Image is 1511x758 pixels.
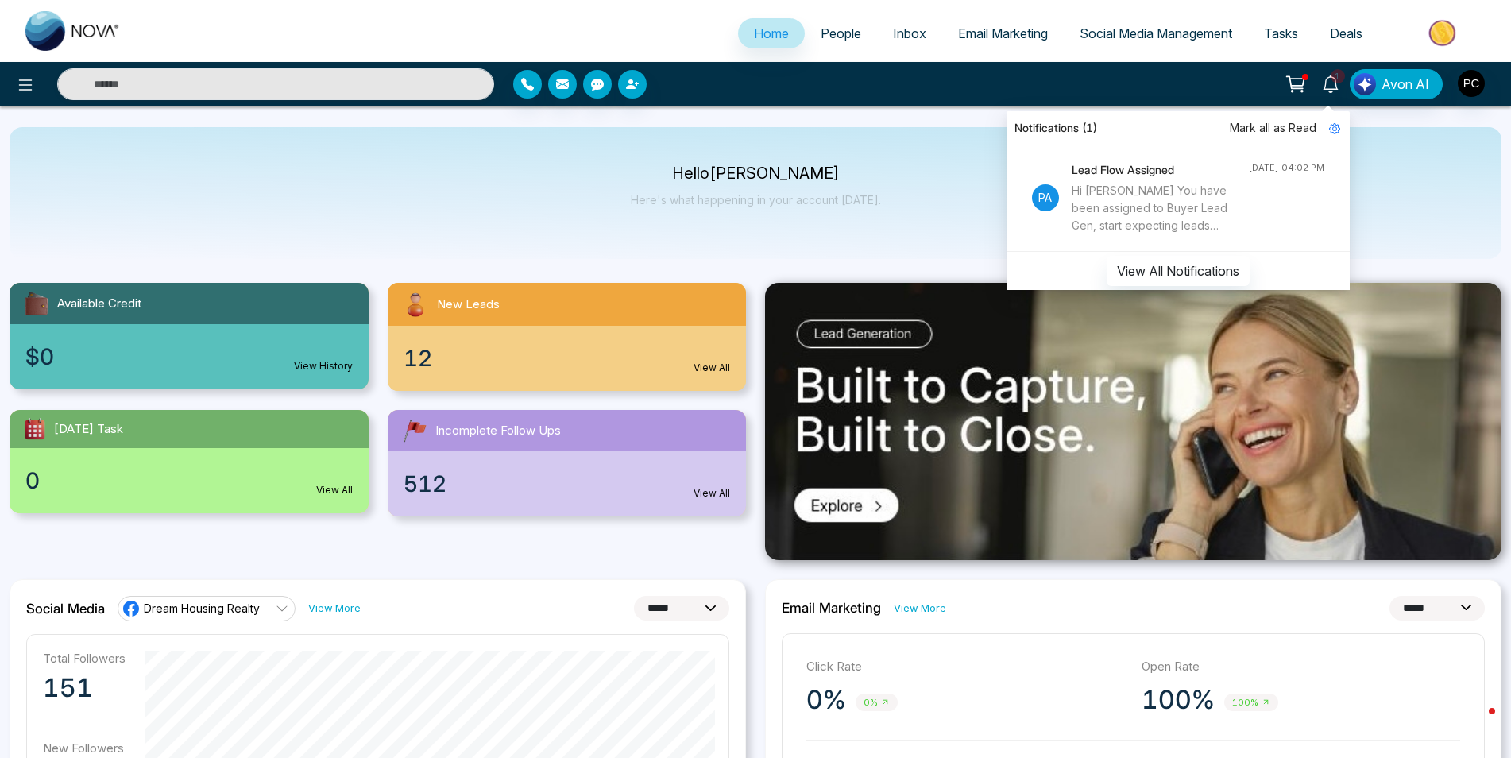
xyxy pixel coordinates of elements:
img: Lead Flow [1354,73,1376,95]
h2: Email Marketing [782,600,881,616]
span: Available Credit [57,295,141,313]
span: Mark all as Read [1230,119,1316,137]
img: todayTask.svg [22,416,48,442]
img: . [765,283,1501,560]
img: availableCredit.svg [22,289,51,318]
span: Email Marketing [958,25,1048,41]
span: People [821,25,861,41]
img: User Avatar [1458,70,1485,97]
a: Email Marketing [942,18,1064,48]
a: View More [894,601,946,616]
span: Tasks [1264,25,1298,41]
a: Deals [1314,18,1378,48]
div: Notifications (1) [1007,111,1350,145]
span: 12 [404,342,432,375]
div: Hi [PERSON_NAME] You have been assigned to Buyer Lead Gen, start expecting leads anytime now. To ... [1072,182,1248,234]
span: 0 [25,464,40,497]
span: Dream Housing Realty [144,601,260,616]
a: View All Notifications [1107,263,1250,277]
iframe: Intercom live chat [1457,704,1495,742]
span: Incomplete Follow Ups [435,422,561,440]
a: View All [694,486,730,501]
p: 0% [806,684,846,716]
img: newLeads.svg [400,289,431,319]
a: New Leads12View All [378,283,756,391]
button: View All Notifications [1107,256,1250,286]
a: People [805,18,877,48]
span: Deals [1330,25,1362,41]
p: Here's what happening in your account [DATE]. [631,193,881,207]
img: Nova CRM Logo [25,11,121,51]
p: Open Rate [1142,658,1461,676]
span: Avon AI [1382,75,1429,94]
span: [DATE] Task [54,420,123,439]
button: Avon AI [1350,69,1443,99]
p: 100% [1142,684,1215,716]
img: Market-place.gif [1386,15,1501,51]
h4: Lead Flow Assigned [1072,161,1248,179]
h2: Social Media [26,601,105,617]
a: Inbox [877,18,942,48]
a: Tasks [1248,18,1314,48]
span: 0% [856,694,898,712]
p: Total Followers [43,651,126,666]
img: followUps.svg [400,416,429,445]
a: View All [694,361,730,375]
span: Home [754,25,789,41]
a: View More [308,601,361,616]
a: Incomplete Follow Ups512View All [378,410,756,516]
p: New Followers [43,741,126,756]
a: View All [316,483,353,497]
span: 512 [404,467,446,501]
a: Home [738,18,805,48]
span: New Leads [437,296,500,314]
p: 151 [43,672,126,704]
span: 1 [1331,69,1345,83]
span: 100% [1224,694,1278,712]
div: [DATE] 04:02 PM [1248,161,1324,175]
p: Pa [1032,184,1059,211]
p: Hello [PERSON_NAME] [631,167,881,180]
a: View History [294,359,353,373]
span: Inbox [893,25,926,41]
a: 1 [1312,69,1350,97]
span: Social Media Management [1080,25,1232,41]
span: $0 [25,340,54,373]
a: Social Media Management [1064,18,1248,48]
p: Click Rate [806,658,1126,676]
